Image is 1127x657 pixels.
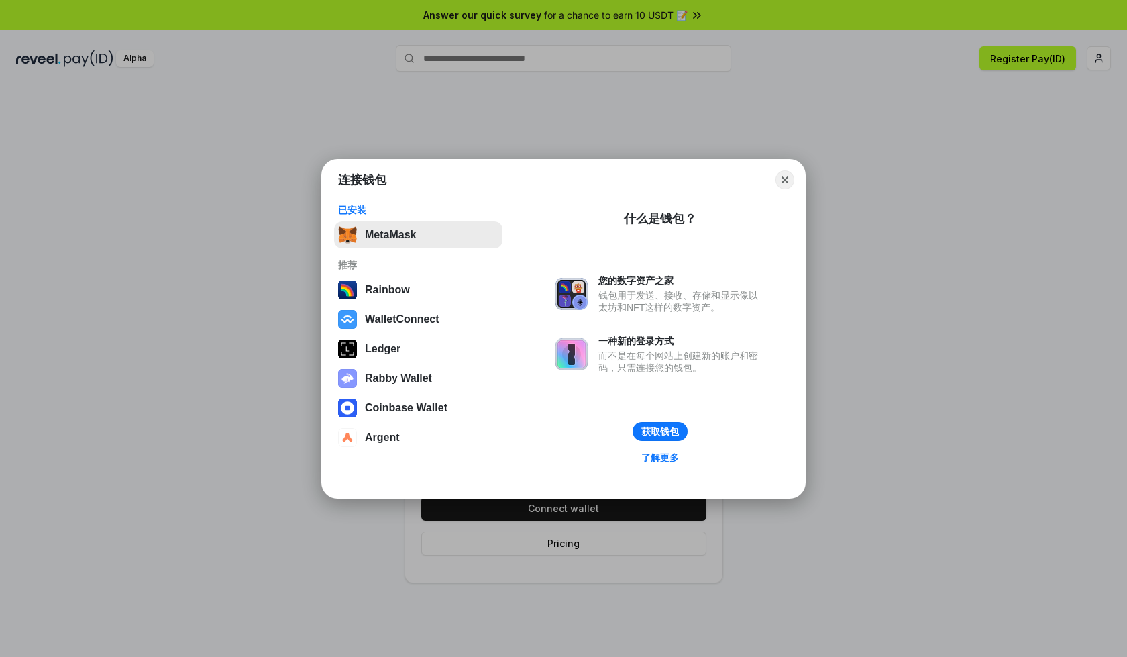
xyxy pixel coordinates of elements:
[365,284,410,296] div: Rainbow
[641,452,679,464] div: 了解更多
[598,289,765,313] div: 钱包用于发送、接收、存储和显示像以太坊和NFT这样的数字资产。
[365,402,447,414] div: Coinbase Wallet
[338,399,357,417] img: svg+xml,%3Csvg%20width%3D%2228%22%20height%3D%2228%22%20viewBox%3D%220%200%2028%2028%22%20fill%3D...
[338,310,357,329] img: svg+xml,%3Csvg%20width%3D%2228%22%20height%3D%2228%22%20viewBox%3D%220%200%2028%2028%22%20fill%3D...
[334,276,502,303] button: Rainbow
[365,229,416,241] div: MetaMask
[334,336,502,362] button: Ledger
[365,432,400,444] div: Argent
[641,425,679,438] div: 获取钱包
[624,211,696,227] div: 什么是钱包？
[338,340,357,358] img: svg+xml,%3Csvg%20xmlns%3D%22http%3A%2F%2Fwww.w3.org%2F2000%2Fsvg%22%20width%3D%2228%22%20height%3...
[775,170,794,189] button: Close
[338,259,498,271] div: 推荐
[633,422,688,441] button: 获取钱包
[334,365,502,392] button: Rabby Wallet
[334,424,502,451] button: Argent
[338,281,357,299] img: svg+xml,%3Csvg%20width%3D%22120%22%20height%3D%22120%22%20viewBox%3D%220%200%20120%20120%22%20fil...
[555,278,588,310] img: svg+xml,%3Csvg%20xmlns%3D%22http%3A%2F%2Fwww.w3.org%2F2000%2Fsvg%22%20fill%3D%22none%22%20viewBox...
[633,449,687,466] a: 了解更多
[338,204,498,216] div: 已安装
[598,274,765,287] div: 您的数字资产之家
[555,338,588,370] img: svg+xml,%3Csvg%20xmlns%3D%22http%3A%2F%2Fwww.w3.org%2F2000%2Fsvg%22%20fill%3D%22none%22%20viewBox...
[334,395,502,421] button: Coinbase Wallet
[365,372,432,385] div: Rabby Wallet
[598,350,765,374] div: 而不是在每个网站上创建新的账户和密码，只需连接您的钱包。
[598,335,765,347] div: 一种新的登录方式
[365,313,439,325] div: WalletConnect
[338,172,386,188] h1: 连接钱包
[338,369,357,388] img: svg+xml,%3Csvg%20xmlns%3D%22http%3A%2F%2Fwww.w3.org%2F2000%2Fsvg%22%20fill%3D%22none%22%20viewBox...
[334,221,502,248] button: MetaMask
[338,428,357,447] img: svg+xml,%3Csvg%20width%3D%2228%22%20height%3D%2228%22%20viewBox%3D%220%200%2028%2028%22%20fill%3D...
[338,225,357,244] img: svg+xml,%3Csvg%20fill%3D%22none%22%20height%3D%2233%22%20viewBox%3D%220%200%2035%2033%22%20width%...
[365,343,400,355] div: Ledger
[334,306,502,333] button: WalletConnect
